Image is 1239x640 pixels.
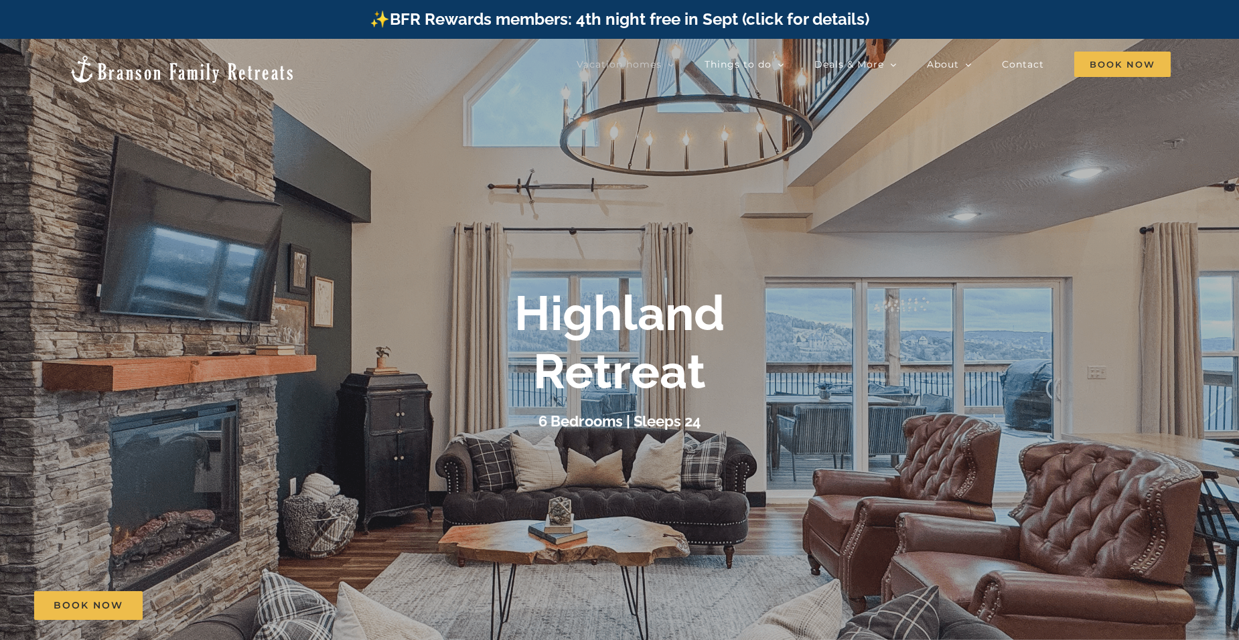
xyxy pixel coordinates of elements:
[1002,51,1044,78] a: Contact
[538,412,701,430] h3: 6 Bedrooms | Sleeps 24
[814,60,884,69] span: Deals & More
[1002,60,1044,69] span: Contact
[34,591,143,620] a: Book Now
[54,600,123,611] span: Book Now
[577,60,662,69] span: Vacation homes
[577,51,674,78] a: Vacation homes
[514,285,725,399] b: Highland Retreat
[1074,52,1171,77] span: Book Now
[705,60,772,69] span: Things to do
[68,54,295,84] img: Branson Family Retreats Logo
[705,51,784,78] a: Things to do
[814,51,897,78] a: Deals & More
[370,9,869,29] a: ✨BFR Rewards members: 4th night free in Sept (click for details)
[927,51,972,78] a: About
[577,51,1171,78] nav: Main Menu
[927,60,959,69] span: About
